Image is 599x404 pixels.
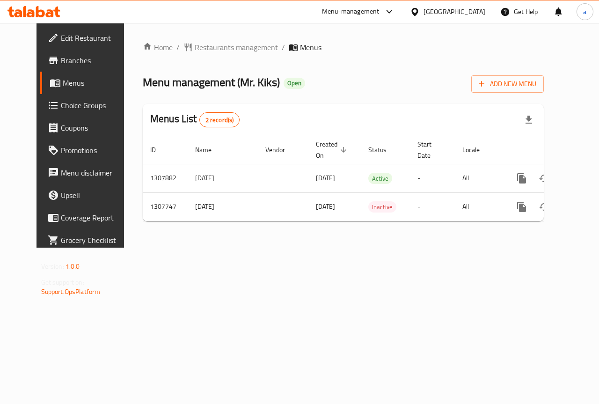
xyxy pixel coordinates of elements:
a: Support.OpsPlatform [41,286,101,298]
span: Name [195,144,224,155]
a: Coverage Report [40,206,137,229]
span: Inactive [368,202,396,213]
a: Upsell [40,184,137,206]
div: Inactive [368,201,396,213]
button: Add New Menu [471,75,544,93]
span: Coverage Report [61,212,129,223]
span: Status [368,144,399,155]
span: Vendor [265,144,297,155]
a: Menu disclaimer [40,162,137,184]
span: Branches [61,55,129,66]
span: Upsell [61,190,129,201]
span: Open [284,79,305,87]
button: more [511,196,533,218]
span: Menus [63,77,129,88]
td: All [455,164,503,192]
button: Change Status [533,196,555,218]
div: [GEOGRAPHIC_DATA] [424,7,485,17]
td: All [455,192,503,221]
span: Locale [462,144,492,155]
span: Active [368,173,392,184]
span: Choice Groups [61,100,129,111]
span: Created On [316,139,350,161]
span: Version: [41,260,64,272]
a: Edit Restaurant [40,27,137,49]
a: Menus [40,72,137,94]
span: Restaurants management [195,42,278,53]
a: Branches [40,49,137,72]
span: [DATE] [316,200,335,213]
span: 2 record(s) [200,116,240,125]
li: / [282,42,285,53]
div: Export file [518,109,540,131]
a: Coupons [40,117,137,139]
button: more [511,167,533,190]
div: Open [284,78,305,89]
span: Menus [300,42,321,53]
a: Grocery Checklist [40,229,137,251]
span: ID [150,144,168,155]
li: / [176,42,180,53]
span: Menu management ( Mr. Kiks ) [143,72,280,93]
td: - [410,164,455,192]
span: Start Date [417,139,444,161]
span: a [583,7,586,17]
td: [DATE] [188,192,258,221]
td: 1307882 [143,164,188,192]
span: Get support on: [41,276,84,288]
td: - [410,192,455,221]
div: Menu-management [322,6,380,17]
span: [DATE] [316,172,335,184]
nav: breadcrumb [143,42,544,53]
a: Promotions [40,139,137,162]
span: Grocery Checklist [61,235,129,246]
a: Home [143,42,173,53]
span: Menu disclaimer [61,167,129,178]
span: Edit Restaurant [61,32,129,44]
td: 1307747 [143,192,188,221]
span: Promotions [61,145,129,156]
span: Coupons [61,122,129,133]
h2: Menus List [150,112,240,127]
a: Choice Groups [40,94,137,117]
a: Restaurants management [183,42,278,53]
td: [DATE] [188,164,258,192]
div: Total records count [199,112,240,127]
button: Change Status [533,167,555,190]
span: 1.0.0 [66,260,80,272]
span: Add New Menu [479,78,536,90]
